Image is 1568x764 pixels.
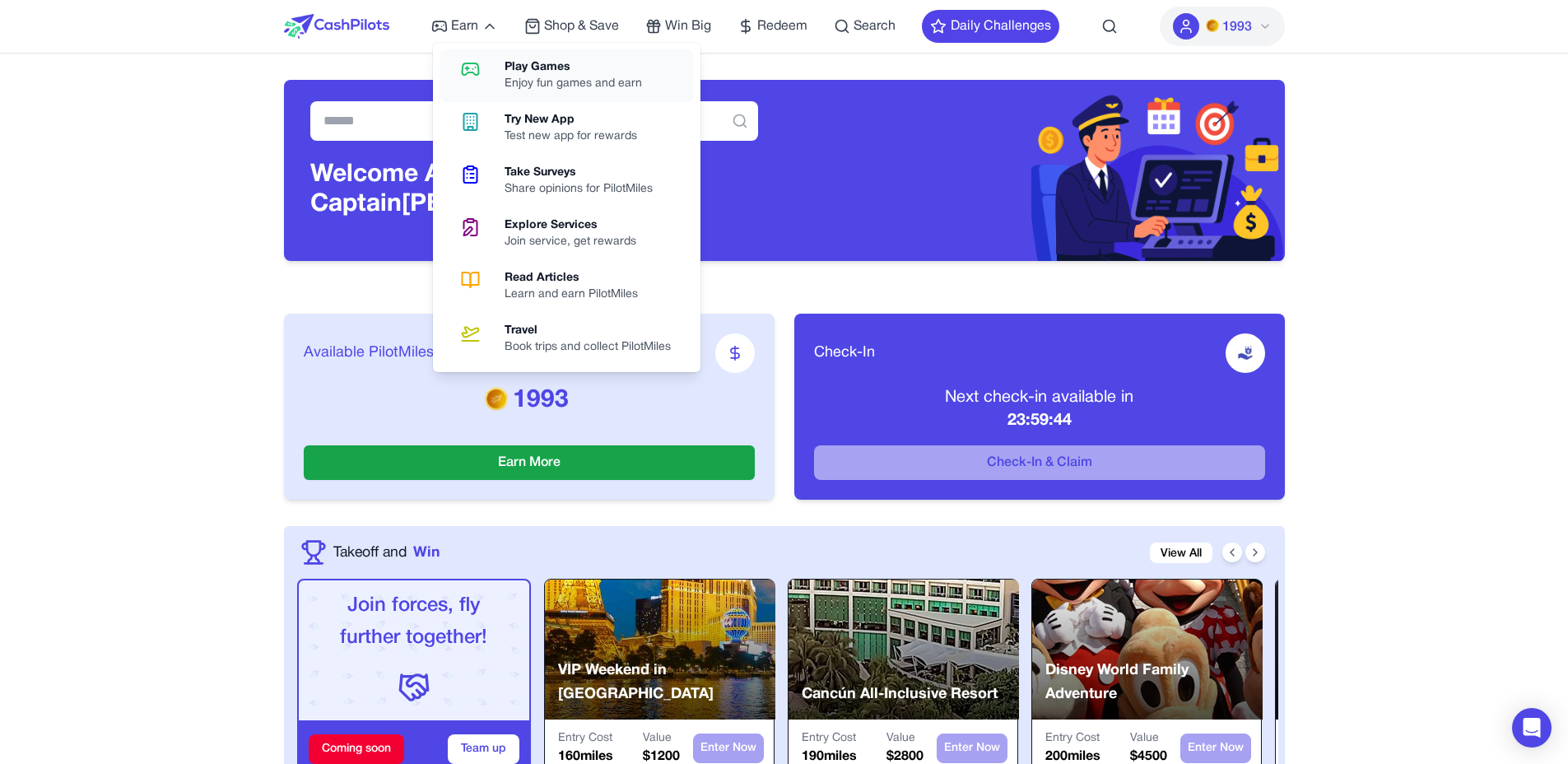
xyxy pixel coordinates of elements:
a: Redeem [737,16,807,36]
button: Check-In & Claim [814,445,1265,480]
button: Earn More [304,445,755,480]
a: Search [834,16,896,36]
button: PMs1993 [1160,7,1285,46]
a: Take SurveysShare opinions for PilotMiles [440,155,694,207]
a: Win Big [645,16,711,36]
button: Enter Now [1180,734,1251,763]
p: Join forces, fly further together! [312,590,516,655]
button: Team up [448,734,519,764]
p: Next check-in available in [814,386,1265,409]
div: Learn and earn PilotMiles [505,286,651,303]
div: Play Games [505,59,655,76]
a: Earn [431,16,498,36]
p: Disney World Family Adventure [1045,659,1263,707]
a: Try New AppTest new app for rewards [440,102,694,155]
span: Search [854,16,896,36]
div: Explore Services [505,217,649,234]
div: Try New App [505,112,650,128]
p: Entry Cost [558,730,613,747]
img: PMs [1206,19,1219,32]
span: Takeoff and [333,542,407,563]
img: CashPilots Logo [284,14,389,39]
div: Coming soon [309,734,404,764]
p: 1993 [304,386,755,416]
p: Cancún All-Inclusive Resort [802,682,998,706]
div: Enjoy fun games and earn [505,76,655,92]
button: Enter Now [937,734,1007,763]
div: Join service, get rewards [505,234,649,250]
img: Header decoration [784,80,1285,261]
span: Win [413,542,440,563]
p: 23:59:44 [814,409,1265,432]
a: TravelBook trips and collect PilotMiles [440,313,694,366]
div: Travel [505,323,684,339]
div: Take Surveys [505,165,666,181]
a: Explore ServicesJoin service, get rewards [440,207,694,260]
a: Play GamesEnjoy fun games and earn [440,49,694,102]
div: Test new app for rewards [505,128,650,145]
p: Value [1130,730,1167,747]
span: Redeem [757,16,807,36]
div: Open Intercom Messenger [1512,708,1552,748]
button: Enter Now [693,734,764,763]
span: Available PilotMiles [304,342,434,365]
span: Earn [451,16,478,36]
div: Book trips and collect PilotMiles [505,339,684,356]
h3: Welcome Aboard, Captain [PERSON_NAME]! [310,161,758,220]
span: Check-In [814,342,875,365]
p: Value [643,730,680,747]
p: Value [886,730,924,747]
span: 1993 [1222,17,1252,37]
button: Daily Challenges [922,10,1059,43]
span: Win Big [665,16,711,36]
p: VIP Weekend in [GEOGRAPHIC_DATA] [558,659,775,707]
span: Shop & Save [544,16,619,36]
p: Entry Cost [802,730,857,747]
a: Read ArticlesLearn and earn PilotMiles [440,260,694,313]
a: Shop & Save [524,16,619,36]
img: receive-dollar [1237,345,1254,361]
a: View All [1150,543,1212,563]
img: PMs [485,387,508,410]
a: Takeoff andWin [333,542,440,563]
div: Read Articles [505,270,651,286]
div: Share opinions for PilotMiles [505,181,666,198]
p: Entry Cost [1045,730,1100,747]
